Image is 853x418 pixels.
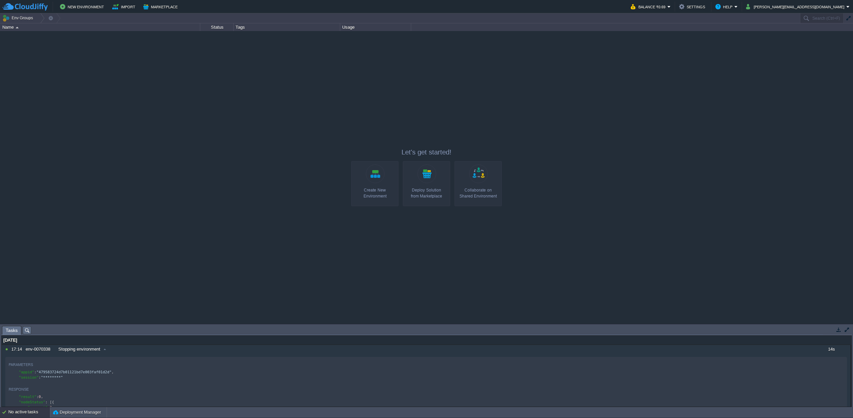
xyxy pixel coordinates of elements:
[351,147,502,157] p: Let's get started!
[28,405,48,410] span: "current"
[36,370,111,374] span: "479583724d7b01121bd7e003faf01d2d"
[50,405,52,410] span: 2
[24,345,56,354] div: env-0070338
[39,375,41,380] span: :
[353,187,397,199] div: Create New Environment
[9,385,29,393] div: Response
[19,375,39,380] span: "session"
[39,395,41,399] span: 0
[8,407,50,418] div: No active tasks
[679,3,707,11] button: Settings
[41,395,43,399] span: ,
[6,326,18,335] span: Tasks
[60,3,106,11] button: New Environment
[815,345,847,354] div: 14s
[143,3,180,11] button: Marketplace
[34,370,37,374] span: :
[201,23,233,31] div: Status
[53,409,101,416] button: Deployment Manager
[234,23,340,31] div: Tags
[48,405,50,410] span: :
[631,3,667,11] button: Balance ₹0.69
[36,395,39,399] span: :
[2,3,48,11] img: CloudJiffy
[456,187,500,199] div: Collaborate on Shared Environment
[16,27,19,28] img: AMDAwAAAACH5BAEAAAAALAAAAAABAAEAAAICRAEAOw==
[58,346,100,352] span: Stopping environment
[19,395,37,399] span: "result"
[11,345,23,354] div: 17:14
[19,370,34,374] span: "appid"
[454,161,502,206] a: Collaborate onShared Environment
[9,361,33,369] div: Parameters
[403,161,450,206] a: Deploy Solutionfrom Marketplace
[351,161,399,206] a: Create New Environment
[2,13,35,23] button: Env Groups
[2,336,851,345] div: [DATE]
[52,405,54,410] span: ,
[715,3,734,11] button: Help
[1,23,200,31] div: Name
[45,400,54,404] span: : [{
[405,187,448,199] div: Deploy Solution from Marketplace
[746,3,846,11] button: [PERSON_NAME][EMAIL_ADDRESS][DOMAIN_NAME]
[112,3,137,11] button: Import
[341,23,411,31] div: Usage
[112,370,114,374] span: ,
[19,400,45,404] span: "nodeStatus"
